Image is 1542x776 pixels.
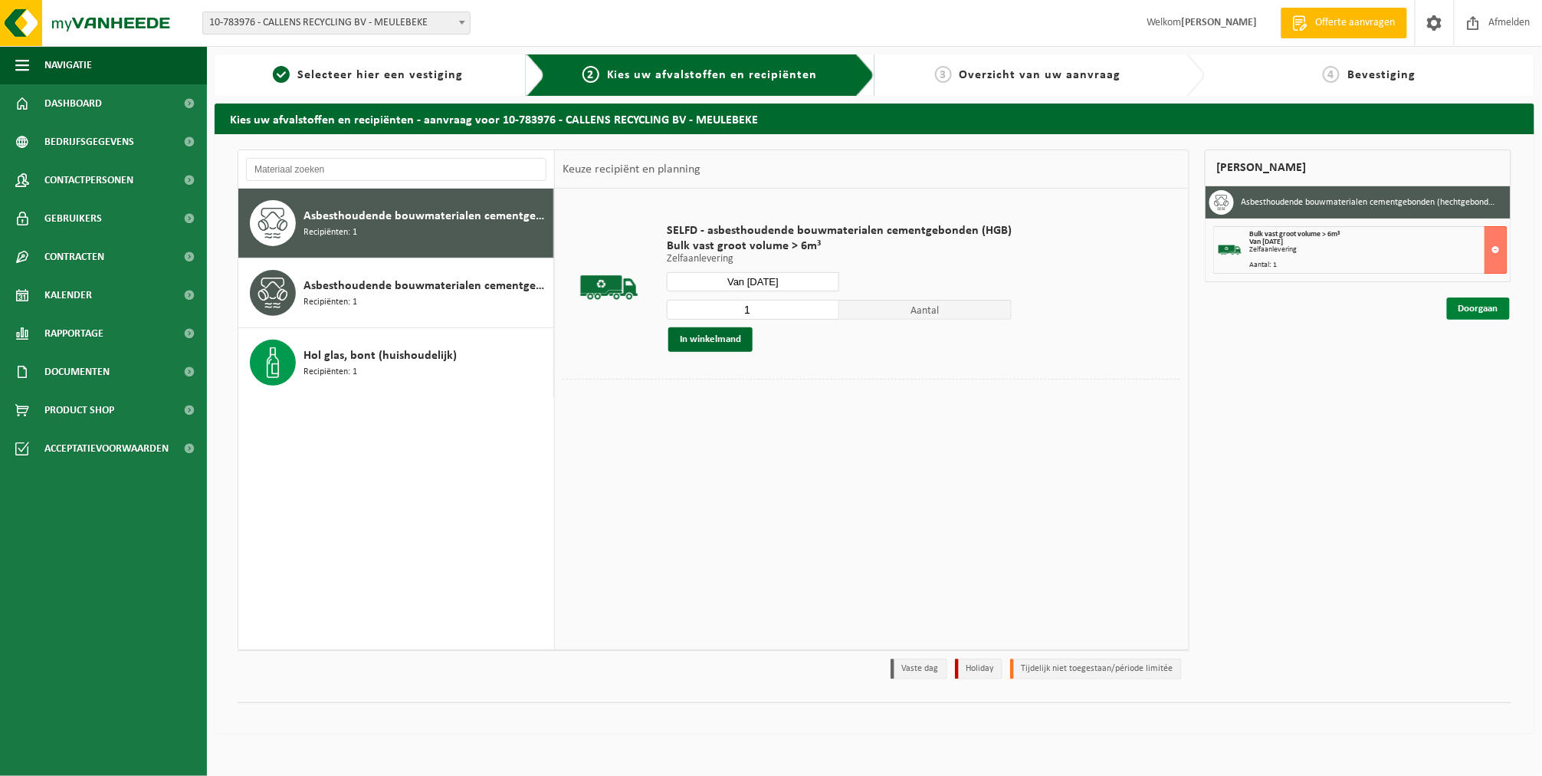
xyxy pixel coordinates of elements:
input: Materiaal zoeken [246,158,546,181]
button: Asbesthoudende bouwmaterialen cementgebonden met isolatie(hechtgebonden) Recipiënten: 1 [238,258,554,328]
span: Contactpersonen [44,161,133,199]
span: Bevestiging [1347,69,1416,81]
div: Aantal: 1 [1250,261,1508,269]
a: Offerte aanvragen [1281,8,1407,38]
button: Asbesthoudende bouwmaterialen cementgebonden (hechtgebonden) Recipiënten: 1 [238,189,554,258]
li: Tijdelijk niet toegestaan/période limitée [1010,659,1182,679]
div: [PERSON_NAME] [1205,150,1512,186]
span: Recipiënten: 1 [303,295,357,310]
span: Selecteer hier een vestiging [297,69,463,81]
h3: Asbesthoudende bouwmaterialen cementgebonden (hechtgebonden) [1242,190,1500,215]
span: Rapportage [44,314,103,353]
span: Product Shop [44,391,114,429]
span: Recipiënten: 1 [303,365,357,380]
span: 1 [273,66,290,83]
h2: Kies uw afvalstoffen en recipiënten - aanvraag voor 10-783976 - CALLENS RECYCLING BV - MEULEBEKE [215,104,1534,133]
span: Gebruikers [44,199,102,238]
span: Overzicht van uw aanvraag [960,69,1121,81]
a: 1Selecteer hier een vestiging [222,66,514,84]
li: Holiday [955,659,1002,679]
span: Bedrijfsgegevens [44,123,134,161]
span: Documenten [44,353,110,391]
span: Kalender [44,276,92,314]
span: 10-783976 - CALLENS RECYCLING BV - MEULEBEKE [202,12,471,35]
strong: Van [DATE] [1250,238,1284,246]
span: Bulk vast groot volume > 6m³ [667,238,1012,254]
div: Zelfaanlevering [1250,246,1508,254]
span: 2 [582,66,599,83]
div: Keuze recipiënt en planning [555,150,708,189]
span: 3 [935,66,952,83]
span: Navigatie [44,46,92,84]
span: Hol glas, bont (huishoudelijk) [303,347,457,365]
button: Hol glas, bont (huishoudelijk) Recipiënten: 1 [238,328,554,397]
span: Offerte aanvragen [1312,15,1399,31]
span: 4 [1323,66,1340,83]
span: Aantal [839,300,1012,320]
span: Asbesthoudende bouwmaterialen cementgebonden met isolatie(hechtgebonden) [303,277,550,295]
input: Selecteer datum [667,272,839,291]
span: SELFD - asbesthoudende bouwmaterialen cementgebonden (HGB) [667,223,1012,238]
li: Vaste dag [891,659,947,679]
p: Zelfaanlevering [667,254,1012,265]
a: Doorgaan [1447,298,1510,320]
span: Dashboard [44,84,102,123]
span: Acceptatievoorwaarden [44,429,169,468]
span: Bulk vast groot volume > 6m³ [1250,230,1340,238]
strong: [PERSON_NAME] [1181,17,1258,28]
span: 10-783976 - CALLENS RECYCLING BV - MEULEBEKE [203,12,470,34]
span: Recipiënten: 1 [303,225,357,240]
span: Contracten [44,238,104,276]
button: In winkelmand [668,327,753,352]
span: Asbesthoudende bouwmaterialen cementgebonden (hechtgebonden) [303,207,550,225]
span: Kies uw afvalstoffen en recipiënten [607,69,818,81]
